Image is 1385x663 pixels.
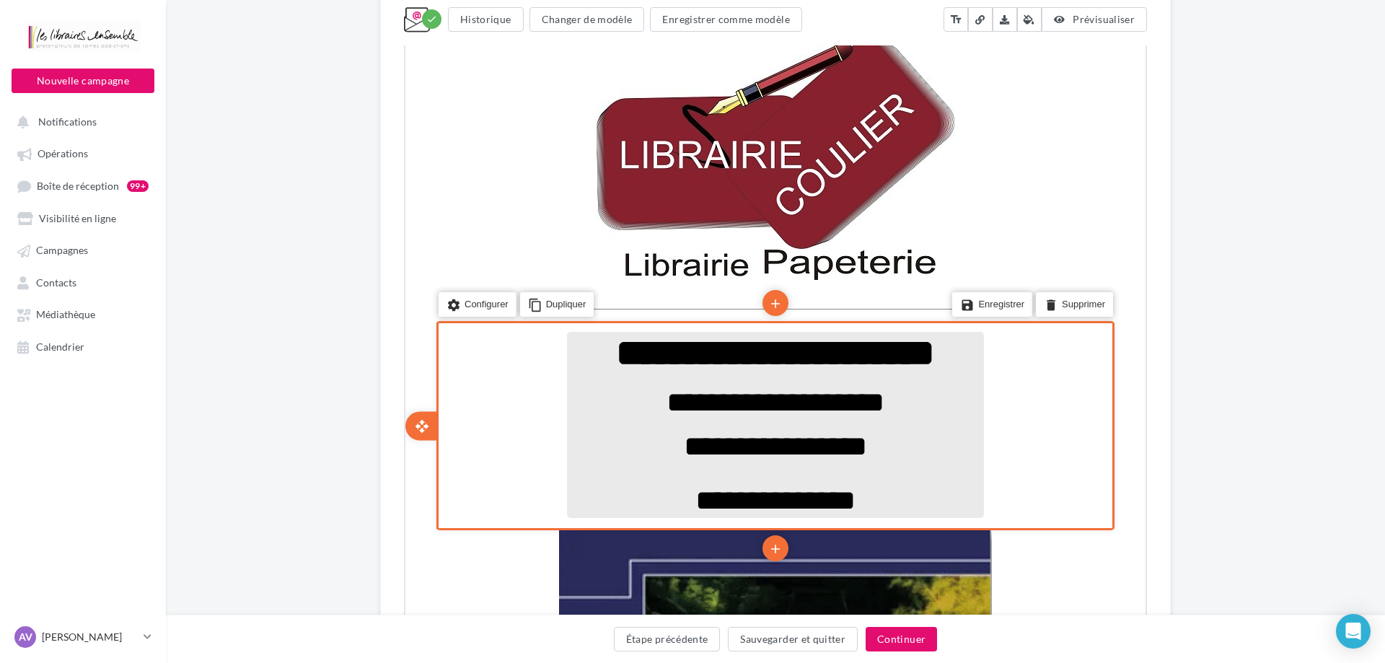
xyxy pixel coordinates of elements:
div: 99+ [127,180,149,192]
a: Cliquez-ici [425,11,465,22]
a: Opérations [9,140,157,166]
i: save [555,297,569,317]
a: Contacts [9,269,157,295]
li: Configurer le bloc [33,294,111,319]
li: Ajouter un bloc [357,292,383,318]
span: L'email ne s'affiche pas correctement ? [276,12,425,22]
i: settings [41,297,56,317]
p: [PERSON_NAME] [42,630,138,644]
span: Campagnes [36,245,88,257]
i: content_copy [123,297,137,317]
button: Nouvelle campagne [12,69,154,93]
u: Cliquez-ici [425,12,465,22]
span: Médiathèque [36,309,95,321]
a: AV [PERSON_NAME] [12,623,154,651]
i: open_with [9,421,24,435]
span: Notifications [38,115,97,128]
li: Supprimer le bloc [630,294,708,319]
div: Modifications enregistrées [422,9,441,29]
button: Continuer [866,627,937,651]
button: Historique [448,7,524,32]
span: AV [19,630,32,644]
li: Enregistrer le bloc [547,294,627,319]
span: Calendrier [36,341,84,353]
span: Visibilité en ligne [39,212,116,224]
button: Sauvegarder et quitter [728,627,858,651]
a: Visibilité en ligne [9,205,157,231]
button: text_fields [944,7,968,32]
span: Boîte de réception [37,180,119,192]
button: Étape précédente [614,627,721,651]
li: Dupliquer le bloc [115,294,189,319]
button: Notifications [9,108,151,134]
i: add [363,539,377,563]
a: Boîte de réception99+ [9,172,157,199]
span: Opérations [38,148,88,160]
i: delete [638,297,653,317]
i: check [426,14,437,25]
i: add [363,294,377,318]
span: Prévisualiser [1073,13,1135,25]
a: Médiathèque [9,301,157,327]
img: logo_librairie_reduit.jpg [191,44,549,282]
div: Open Intercom Messenger [1336,614,1371,649]
a: Campagnes [9,237,157,263]
button: Prévisualiser [1042,7,1147,32]
a: Calendrier [9,333,157,359]
span: Contacts [36,276,76,289]
li: Ajouter un bloc [357,537,383,563]
button: Enregistrer comme modèle [650,7,801,32]
i: text_fields [949,12,962,27]
button: Changer de modèle [529,7,645,32]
